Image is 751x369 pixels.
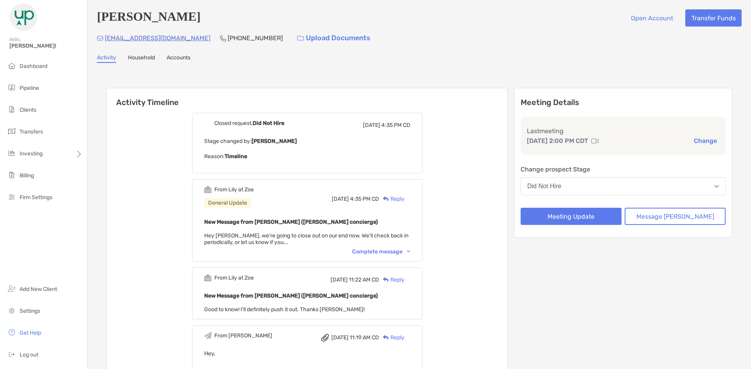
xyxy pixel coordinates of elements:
[204,219,378,225] b: New Message from [PERSON_NAME] ([PERSON_NAME] concierge)
[214,120,284,127] div: Closed request,
[714,185,719,188] img: Open dropdown arrow
[20,351,38,358] span: Log out
[253,120,284,127] b: Did Not Hire
[7,170,16,180] img: billing icon
[625,208,726,225] button: Message [PERSON_NAME]
[20,150,43,157] span: Investing
[204,306,365,313] span: Good to know! I'll definitely push it out. Thanks [PERSON_NAME]!
[591,138,598,144] img: communication type
[20,308,40,314] span: Settings
[352,248,410,255] div: Complete message
[292,30,375,46] a: Upload Documents
[7,148,16,158] img: investing icon
[204,350,216,357] span: Hey,
[381,122,410,128] span: 4:35 PM CD
[20,286,57,292] span: Add New Client
[7,328,16,337] img: get-help icon
[7,192,16,201] img: firm-settings icon
[204,274,212,282] img: Event icon
[383,196,389,201] img: Reply icon
[349,276,379,283] span: 11:22 AM CD
[527,183,561,190] div: Did Not Hire
[220,35,226,41] img: Phone Icon
[7,105,16,114] img: clients icon
[128,54,155,63] a: Household
[321,334,329,342] img: attachment
[7,284,16,293] img: add_new_client icon
[20,128,43,135] span: Transfers
[692,137,719,145] button: Change
[214,275,254,281] div: From Lily at Zoe
[521,177,726,195] button: Did Not Hire
[350,334,379,341] span: 11:19 AM CD
[252,138,297,144] b: [PERSON_NAME]
[363,122,380,128] span: [DATE]
[20,107,36,113] span: Clients
[167,54,190,63] a: Accounts
[527,126,719,136] p: Last meeting
[107,88,507,107] h6: Activity Timeline
[379,195,404,203] div: Reply
[297,36,304,41] img: button icon
[20,330,41,336] span: Get Help
[527,136,588,146] p: [DATE] 2:00 PM CDT
[204,292,378,299] b: New Message from [PERSON_NAME] ([PERSON_NAME] concierge)
[204,186,212,193] img: Event icon
[7,349,16,359] img: logout icon
[214,186,254,193] div: From Lily at Zoe
[7,61,16,70] img: dashboard icon
[379,333,404,342] div: Reply
[407,250,410,253] img: Chevron icon
[20,194,52,201] span: Firm Settings
[9,3,38,31] img: Zoe Logo
[204,136,410,146] p: Stage changed by:
[521,164,726,174] p: Change prospect Stage
[625,9,679,27] button: Open Account
[20,172,34,179] span: Billing
[521,98,726,107] p: Meeting Details
[383,277,389,282] img: Reply icon
[7,83,16,92] img: pipeline icon
[685,9,742,27] button: Transfer Funds
[225,153,247,160] b: Timeline
[97,54,116,63] a: Activity
[383,335,389,340] img: Reply icon
[204,152,410,161] p: Reason:
[204,119,212,127] img: Event icon
[204,232,408,246] span: Hey [PERSON_NAME], we're going to close out on our end now. We'll check back in periodically, or ...
[97,36,103,41] img: Email Icon
[7,127,16,136] img: transfers icon
[332,196,349,202] span: [DATE]
[204,332,212,339] img: Event icon
[20,63,47,70] span: Dashboard
[7,306,16,315] img: settings icon
[379,276,404,284] div: Reply
[331,276,348,283] span: [DATE]
[228,33,283,43] p: [PHONE_NUMBER]
[20,85,39,91] span: Pipeline
[9,43,83,49] span: [PERSON_NAME]!
[331,334,349,341] span: [DATE]
[350,196,379,202] span: 4:35 PM CD
[97,9,201,27] h4: [PERSON_NAME]
[105,33,210,43] p: [EMAIL_ADDRESS][DOMAIN_NAME]
[521,208,622,225] button: Meeting Update
[214,332,272,339] div: From [PERSON_NAME]
[204,198,251,208] div: General Update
